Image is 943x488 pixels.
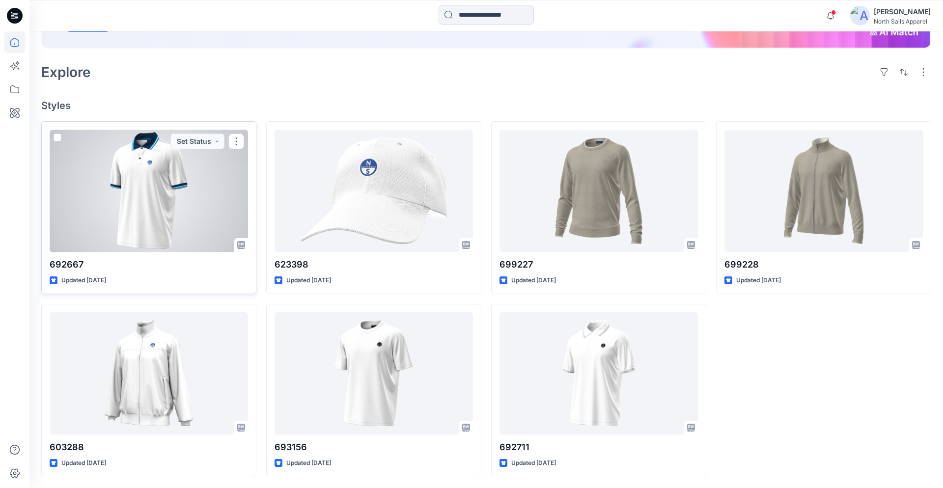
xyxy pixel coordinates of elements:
h4: Styles [41,100,931,111]
p: Updated [DATE] [61,275,106,286]
p: Updated [DATE] [286,275,331,286]
h2: Explore [41,64,91,80]
a: 692667 [50,130,248,252]
p: Updated [DATE] [61,458,106,468]
a: 699228 [724,130,923,252]
a: 603288 [50,312,248,434]
a: 692711 [499,312,698,434]
p: 623398 [275,258,473,271]
p: Updated [DATE] [511,275,556,286]
a: 693156 [275,312,473,434]
p: Updated [DATE] [511,458,556,468]
img: avatar [850,6,870,26]
a: 623398 [275,130,473,252]
a: 699227 [499,130,698,252]
p: 693156 [275,440,473,454]
p: Updated [DATE] [736,275,781,286]
p: 699228 [724,258,923,271]
p: Updated [DATE] [286,458,331,468]
p: 603288 [50,440,248,454]
div: [PERSON_NAME] [874,6,931,18]
div: North Sails Apparel [874,18,931,25]
p: 692711 [499,440,698,454]
p: 699227 [499,258,698,271]
p: 692667 [50,258,248,271]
